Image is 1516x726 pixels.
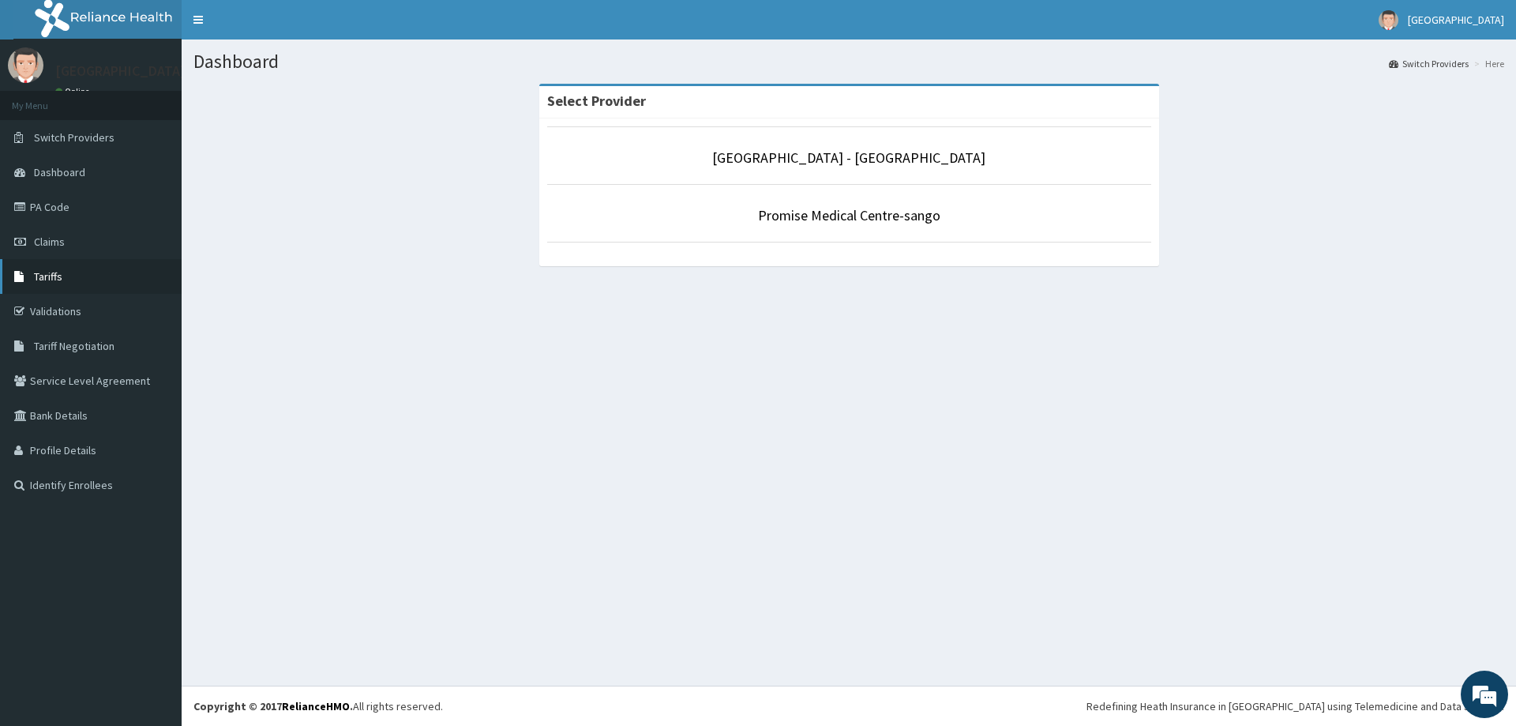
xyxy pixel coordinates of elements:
p: [GEOGRAPHIC_DATA] [55,64,186,78]
h1: Dashboard [193,51,1504,72]
a: Online [55,86,93,97]
span: Tariffs [34,269,62,284]
span: Switch Providers [34,130,114,145]
div: Minimize live chat window [259,8,297,46]
a: RelianceHMO [282,699,350,713]
img: User Image [8,47,43,83]
span: Dashboard [34,165,85,179]
a: Promise Medical Centre-sango [758,206,940,224]
a: Switch Providers [1389,57,1469,70]
span: [GEOGRAPHIC_DATA] [1408,13,1504,27]
span: We're online! [92,199,218,359]
strong: Copyright © 2017 . [193,699,353,713]
li: Here [1470,57,1504,70]
img: d_794563401_company_1708531726252_794563401 [29,79,64,118]
strong: Select Provider [547,92,646,110]
a: [GEOGRAPHIC_DATA] - [GEOGRAPHIC_DATA] [712,149,985,167]
footer: All rights reserved. [182,686,1516,726]
div: Redefining Heath Insurance in [GEOGRAPHIC_DATA] using Telemedicine and Data Science! [1086,698,1504,714]
div: Chat with us now [82,88,265,109]
textarea: Type your message and hit 'Enter' [8,431,301,487]
img: User Image [1379,10,1398,30]
span: Tariff Negotiation [34,339,114,353]
span: Claims [34,235,65,249]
